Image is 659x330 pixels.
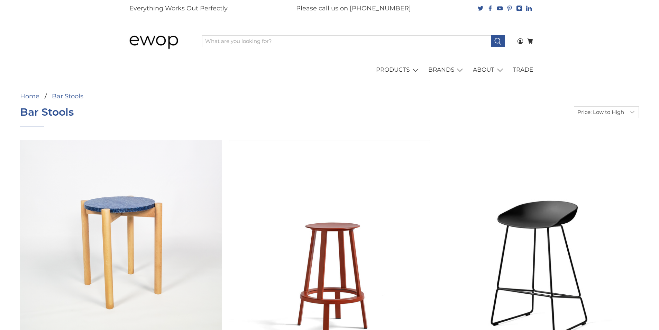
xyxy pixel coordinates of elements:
[52,93,83,99] a: Bar Stools
[372,60,424,80] a: PRODUCTS
[424,60,469,80] a: BRANDS
[129,4,228,13] p: Everything Works Out Perfectly
[122,60,537,80] nav: main navigation
[20,106,74,118] h1: Bar Stools
[469,60,509,80] a: ABOUT
[296,4,411,13] p: Please call us on [PHONE_NUMBER]
[20,93,264,99] nav: breadcrumbs
[202,35,491,47] input: What are you looking for?
[509,60,537,80] a: TRADE
[20,93,39,99] a: Home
